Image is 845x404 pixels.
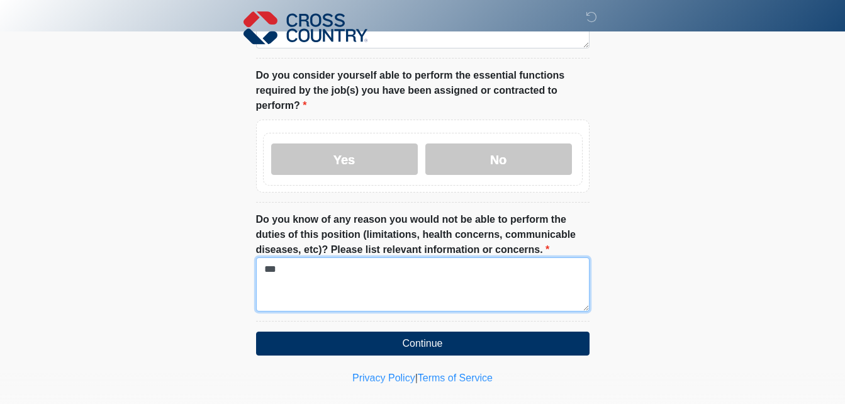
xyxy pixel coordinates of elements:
[256,68,590,113] label: Do you consider yourself able to perform the essential functions required by the job(s) you have ...
[418,373,493,383] a: Terms of Service
[256,332,590,356] button: Continue
[425,143,572,175] label: No
[243,9,368,46] img: Cross Country Logo
[415,373,418,383] a: |
[271,143,418,175] label: Yes
[352,373,415,383] a: Privacy Policy
[256,212,590,257] label: Do you know of any reason you would not be able to perform the duties of this position (limitatio...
